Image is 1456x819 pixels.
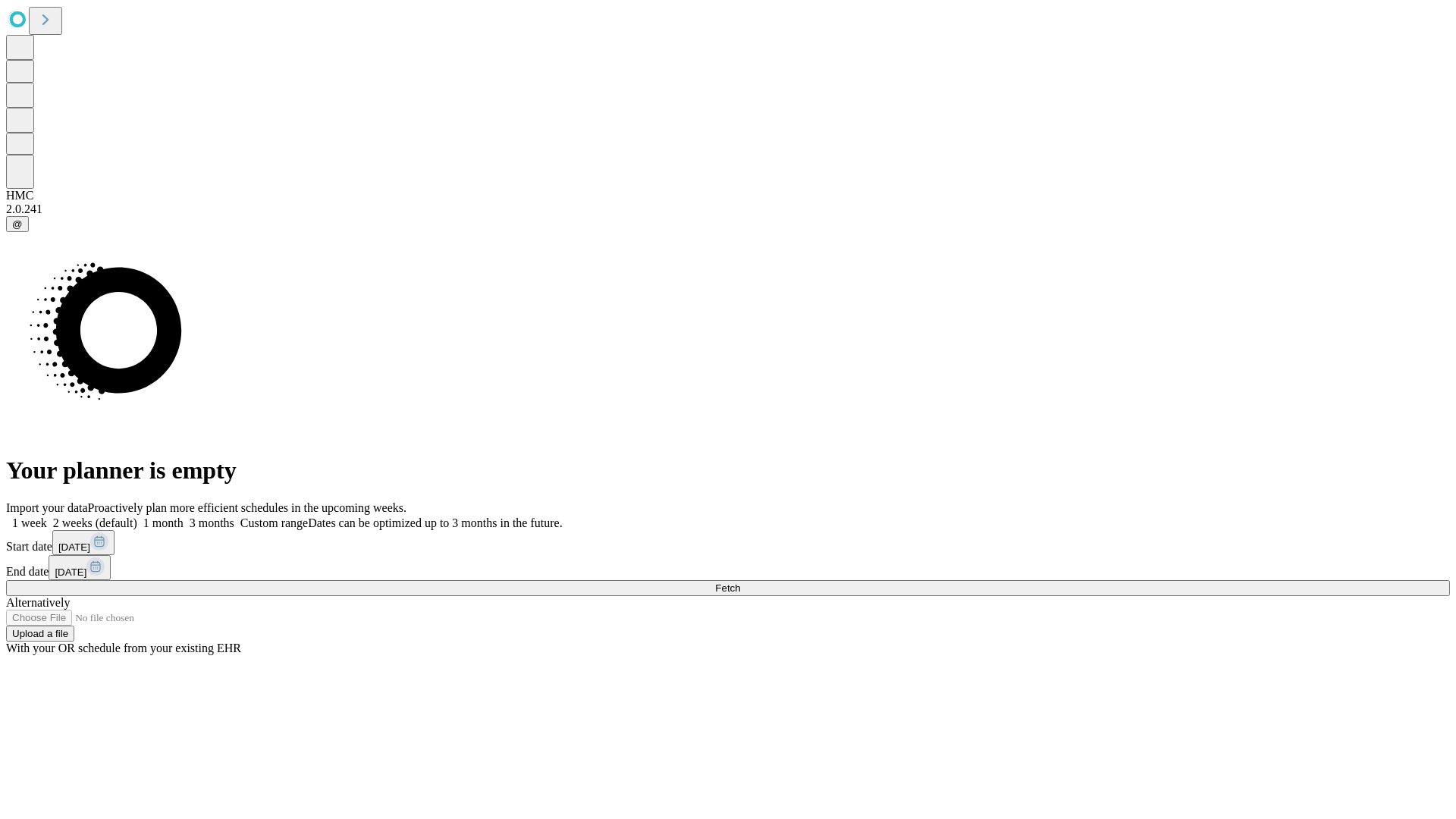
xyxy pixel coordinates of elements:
[88,501,406,514] span: Proactively plan more efficient schedules in the upcoming weeks.
[6,501,88,514] span: Import your data
[58,541,90,553] span: [DATE]
[240,516,308,529] span: Custom range
[6,555,1450,580] div: End date
[190,516,234,529] span: 3 months
[53,516,137,529] span: 2 weeks (default)
[6,626,74,642] button: Upload a file
[715,582,740,594] span: Fetch
[6,530,1450,555] div: Start date
[6,457,1450,485] h1: Your planner is empty
[12,218,23,230] span: @
[6,596,70,609] span: Alternatively
[6,642,241,654] span: With your OR schedule from your existing EHR
[308,516,562,529] span: Dates can be optimized up to 3 months in the future.
[143,516,184,529] span: 1 month
[6,580,1450,596] button: Fetch
[49,555,111,580] button: [DATE]
[6,216,29,232] button: @
[55,566,86,578] span: [DATE]
[6,189,1450,202] div: HMC
[52,530,115,555] button: [DATE]
[6,202,1450,216] div: 2.0.241
[12,516,47,529] span: 1 week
